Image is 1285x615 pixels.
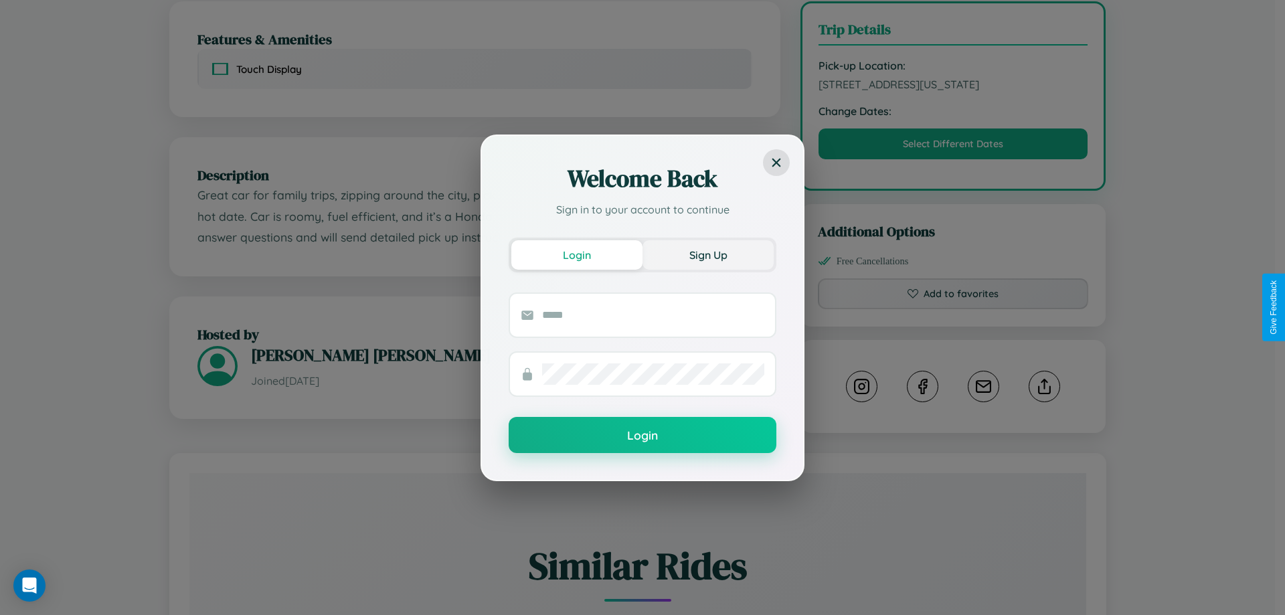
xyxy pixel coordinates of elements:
button: Login [509,417,776,453]
h2: Welcome Back [509,163,776,195]
button: Login [511,240,642,270]
p: Sign in to your account to continue [509,201,776,217]
div: Open Intercom Messenger [13,569,46,602]
div: Give Feedback [1269,280,1278,335]
button: Sign Up [642,240,774,270]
